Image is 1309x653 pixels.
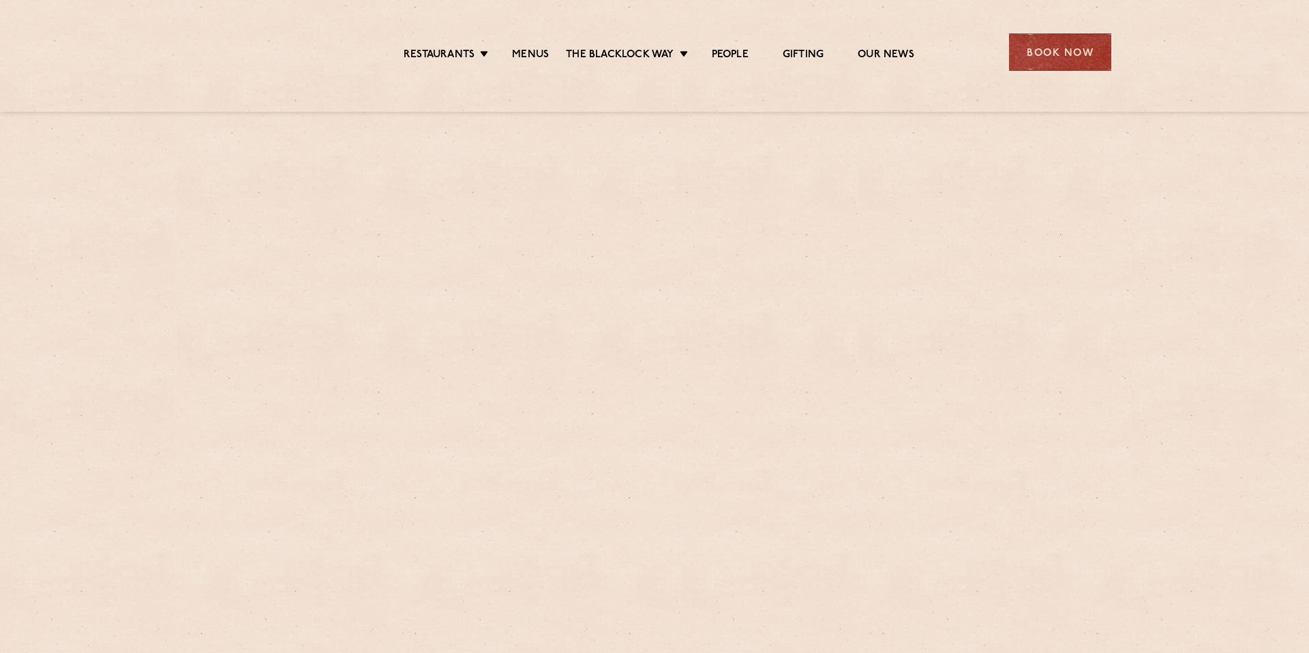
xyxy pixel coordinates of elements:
a: Restaurants [404,48,475,63]
a: Menus [512,48,549,63]
img: svg%3E [198,13,316,91]
div: Book Now [1009,33,1111,71]
a: People [712,48,749,63]
a: Gifting [783,48,824,63]
a: The Blacklock Way [566,48,674,63]
a: Our News [858,48,914,63]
